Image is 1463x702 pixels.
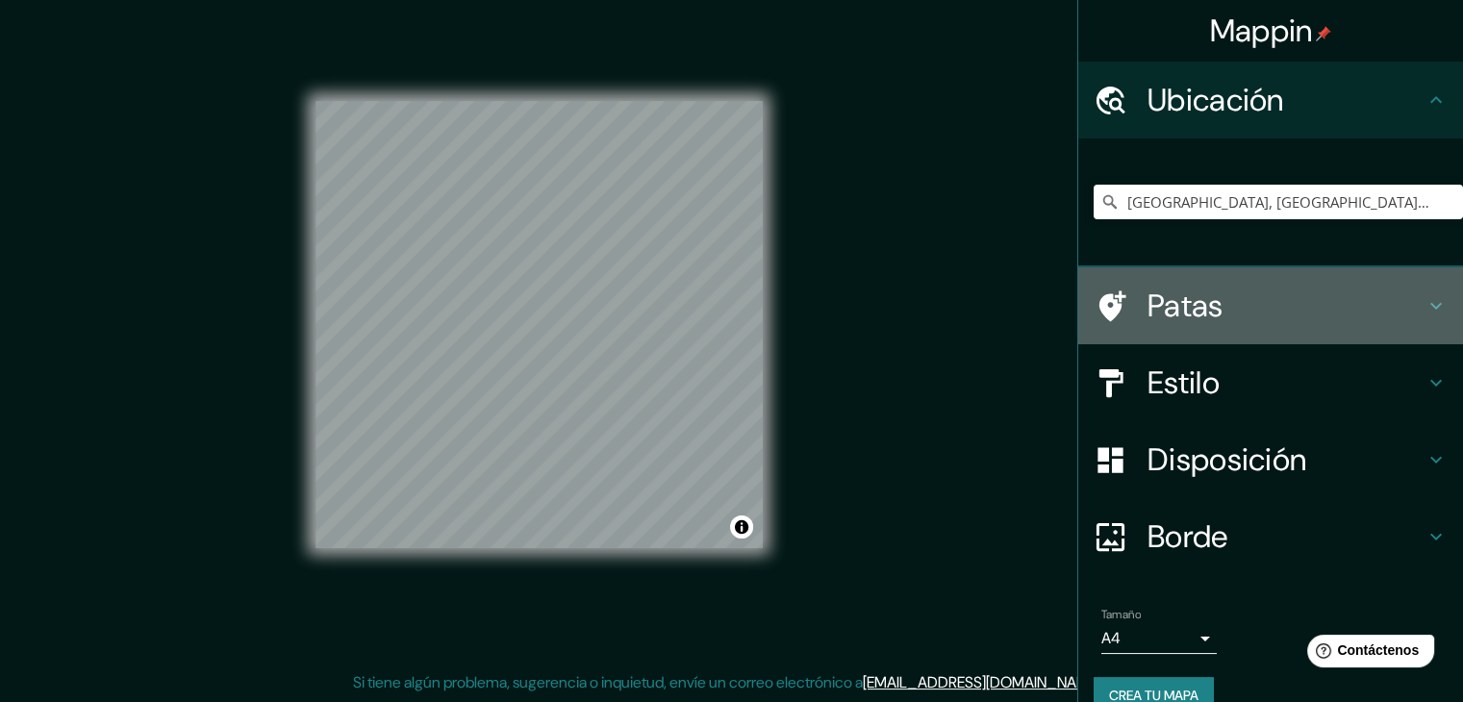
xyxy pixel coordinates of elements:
button: Activar o desactivar atribución [730,515,753,539]
font: Tamaño [1101,607,1141,622]
font: Patas [1148,286,1223,326]
canvas: Mapa [315,101,763,548]
font: Borde [1148,516,1228,557]
font: Mappin [1210,11,1313,51]
div: Patas [1078,267,1463,344]
iframe: Lanzador de widgets de ayuda [1292,627,1442,681]
a: [EMAIL_ADDRESS][DOMAIN_NAME] [863,672,1100,692]
font: A4 [1101,628,1121,648]
div: Disposición [1078,421,1463,498]
input: Elige tu ciudad o zona [1094,185,1463,219]
font: Disposición [1148,439,1306,480]
div: Ubicación [1078,62,1463,138]
font: Ubicación [1148,80,1284,120]
div: Estilo [1078,344,1463,421]
div: Borde [1078,498,1463,575]
font: Si tiene algún problema, sugerencia o inquietud, envíe un correo electrónico a [353,672,863,692]
div: A4 [1101,623,1217,654]
font: Estilo [1148,363,1220,403]
img: pin-icon.png [1316,26,1331,41]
